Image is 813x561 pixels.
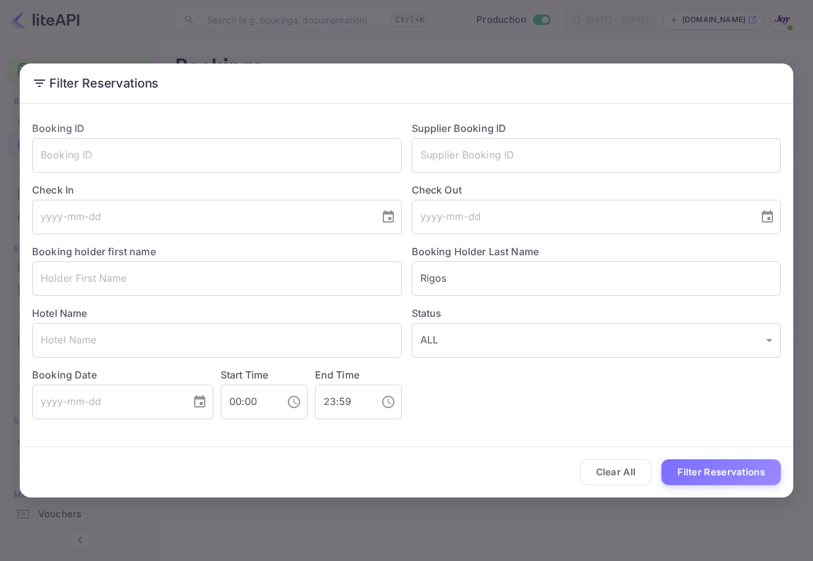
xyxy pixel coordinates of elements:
button: Filter Reservations [661,459,781,486]
label: Booking Date [32,367,213,382]
button: Choose date [755,205,780,229]
input: Holder First Name [32,261,402,296]
input: yyyy-mm-dd [412,200,751,234]
input: Booking ID [32,138,402,173]
button: Choose time, selected time is 11:59 PM [376,390,401,414]
button: Choose time, selected time is 12:00 AM [282,390,306,414]
label: Supplier Booking ID [412,122,507,134]
input: Supplier Booking ID [412,138,782,173]
label: End Time [315,369,359,381]
button: Clear All [580,459,652,486]
input: Hotel Name [32,323,402,358]
label: Booking Holder Last Name [412,245,539,258]
button: Choose date [376,205,401,229]
label: Start Time [221,369,269,381]
input: Holder Last Name [412,261,782,296]
input: yyyy-mm-dd [32,385,182,419]
input: hh:mm [315,385,371,419]
button: Choose date [187,390,212,414]
h2: Filter Reservations [20,63,793,103]
label: Hotel Name [32,307,88,319]
label: Check Out [412,182,782,197]
label: Status [412,306,782,321]
input: yyyy-mm-dd [32,200,371,234]
label: Booking holder first name [32,245,156,258]
label: Booking ID [32,122,85,134]
input: hh:mm [221,385,277,419]
div: ALL [412,323,782,358]
label: Check In [32,182,402,197]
